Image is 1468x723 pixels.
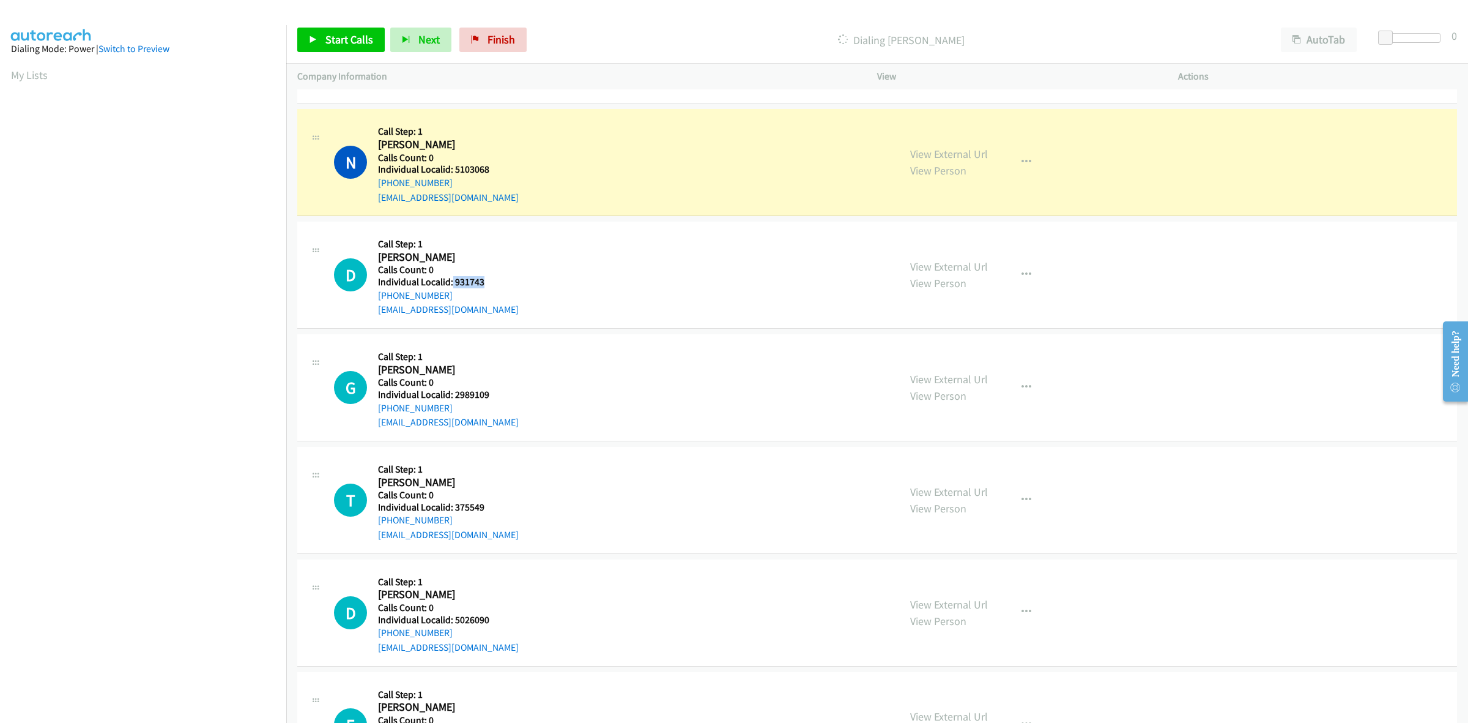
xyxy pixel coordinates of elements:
a: View Person [910,163,966,178]
div: The call is yet to be attempted [334,371,367,404]
div: 0 [1451,28,1457,44]
a: Switch to Preview [98,43,169,54]
h1: N [334,146,367,179]
h2: [PERSON_NAME] [378,138,506,152]
a: [EMAIL_ADDRESS][DOMAIN_NAME] [378,416,519,428]
a: Start Calls [297,28,385,52]
h1: T [334,484,367,517]
a: View Person [910,501,966,515]
button: Next [390,28,451,52]
h5: Individual Localid: 375549 [378,501,519,514]
h1: D [334,258,367,291]
a: View External Url [910,147,988,161]
h5: Call Step: 1 [378,351,519,363]
h2: [PERSON_NAME] [378,363,506,377]
iframe: Dialpad [11,94,286,676]
a: [EMAIL_ADDRESS][DOMAIN_NAME] [378,529,519,541]
a: [EMAIL_ADDRESS][DOMAIN_NAME] [378,642,519,653]
a: My Lists [11,68,48,82]
h5: Individual Localid: 931743 [378,276,519,288]
h5: Calls Count: 0 [378,602,519,614]
a: Finish [459,28,527,52]
h5: Call Step: 1 [378,576,519,588]
a: [PHONE_NUMBER] [378,177,453,189]
h2: [PERSON_NAME] [378,588,506,602]
div: The call is yet to be attempted [334,596,367,629]
a: View External Url [910,598,988,612]
span: Finish [487,32,515,47]
a: Call was successful? [378,79,460,91]
h5: Call Step: 1 [378,125,519,138]
h5: Call Step: 1 [378,689,519,701]
h5: Calls Count: 0 [378,264,519,276]
iframe: Resource Center [1433,313,1468,410]
h5: Calls Count: 0 [378,152,519,164]
h5: Calls Count: 0 [378,489,519,501]
div: Delay between calls (in seconds) [1384,33,1440,43]
div: Dialing Mode: Power | [11,42,275,56]
h5: Individual Localid: 5103068 [378,163,519,176]
a: [PHONE_NUMBER] [378,402,453,414]
p: Actions [1178,69,1457,84]
a: View Person [910,614,966,628]
p: Company Information [297,69,855,84]
span: Next [418,32,440,47]
h2: [PERSON_NAME] [378,250,506,264]
a: View External Url [910,485,988,499]
a: View Person [910,389,966,403]
h1: G [334,371,367,404]
h2: [PERSON_NAME] [378,476,506,490]
a: View External Url [910,372,988,386]
h5: Individual Localid: 2989109 [378,389,519,401]
a: [PHONE_NUMBER] [378,514,453,526]
a: [PHONE_NUMBER] [378,627,453,639]
div: The call is yet to be attempted [334,484,367,517]
h5: Individual Localid: 5026090 [378,614,519,626]
a: View Person [910,276,966,290]
p: View [877,69,1156,84]
h2: [PERSON_NAME] [378,700,506,714]
a: [PHONE_NUMBER] [378,290,453,301]
button: AutoTab [1281,28,1357,52]
span: Start Calls [325,32,373,47]
p: Dialing [PERSON_NAME] [543,32,1259,48]
a: [EMAIL_ADDRESS][DOMAIN_NAME] [378,304,519,315]
a: [EMAIL_ADDRESS][DOMAIN_NAME] [378,192,519,203]
h1: D [334,596,367,629]
h5: Call Step: 1 [378,463,519,476]
h5: Call Step: 1 [378,238,519,250]
a: View External Url [910,260,988,274]
h5: Calls Count: 0 [378,376,519,389]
